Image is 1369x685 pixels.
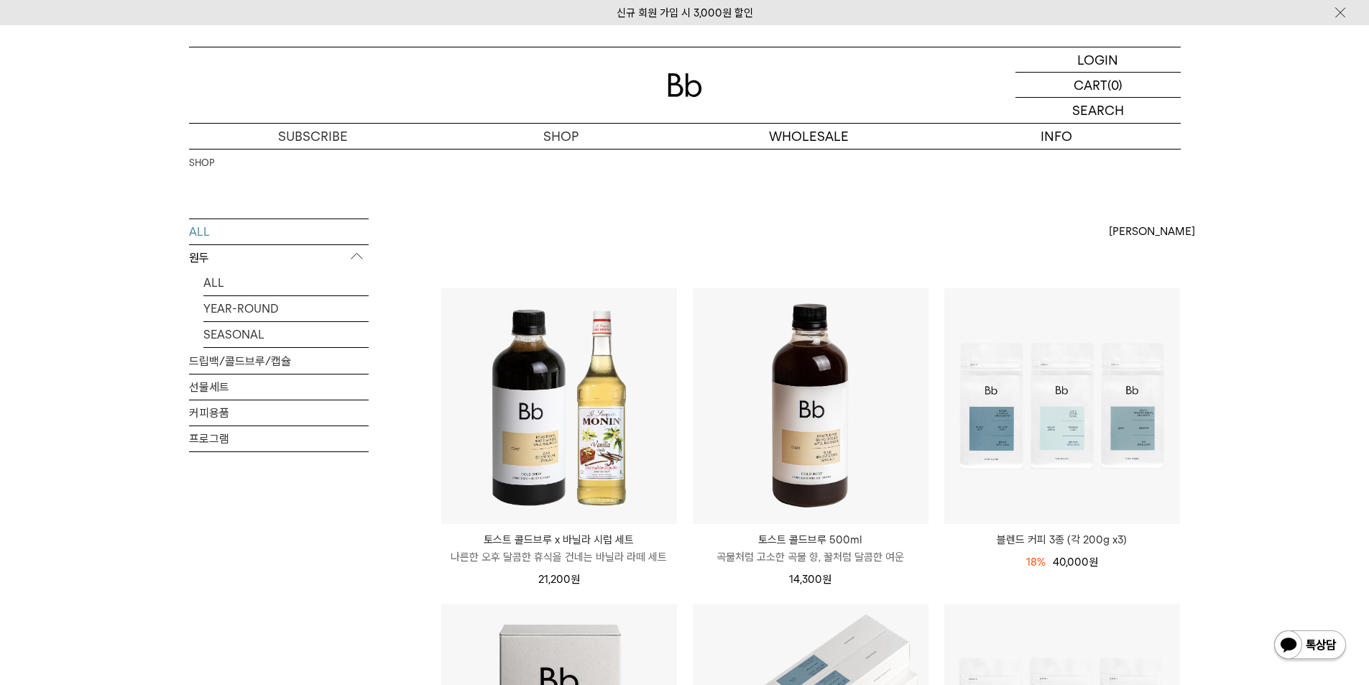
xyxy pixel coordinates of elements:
p: LOGIN [1077,47,1118,72]
p: 원두 [189,245,369,271]
span: 원 [571,573,580,586]
p: SEARCH [1072,98,1124,123]
a: 블렌드 커피 3종 (각 200g x3) [944,531,1180,548]
a: 토스트 콜드브루 x 바닐라 시럽 세트 나른한 오후 달콤한 휴식을 건네는 바닐라 라떼 세트 [441,531,677,566]
img: 카카오톡 채널 1:1 채팅 버튼 [1273,629,1347,663]
a: CART (0) [1015,73,1181,98]
a: SEASONAL [203,322,369,347]
p: WHOLESALE [685,124,933,149]
div: 18% [1026,553,1046,571]
a: LOGIN [1015,47,1181,73]
a: 커피용품 [189,400,369,426]
span: 40,000 [1053,556,1098,569]
a: SUBSCRIBE [189,124,437,149]
p: (0) [1107,73,1123,97]
a: SHOP [189,156,214,170]
span: 21,200 [538,573,580,586]
p: 나른한 오후 달콤한 휴식을 건네는 바닐라 라떼 세트 [441,548,677,566]
img: 블렌드 커피 3종 (각 200g x3) [944,288,1180,524]
p: INFO [933,124,1181,149]
p: 토스트 콜드브루 500ml [693,531,928,548]
a: 프로그램 [189,426,369,451]
a: ALL [203,270,369,295]
span: [PERSON_NAME] [1109,223,1195,240]
img: 로고 [668,73,702,97]
a: 드립백/콜드브루/캡슐 [189,349,369,374]
p: 곡물처럼 고소한 곡물 향, 꿀처럼 달콤한 여운 [693,548,928,566]
img: 토스트 콜드브루 500ml [693,288,928,524]
img: 토스트 콜드브루 x 바닐라 시럽 세트 [441,288,677,524]
a: YEAR-ROUND [203,296,369,321]
span: 14,300 [789,573,831,586]
a: 토스트 콜드브루 500ml 곡물처럼 고소한 곡물 향, 꿀처럼 달콤한 여운 [693,531,928,566]
span: 원 [1089,556,1098,569]
a: 선물세트 [189,374,369,400]
a: SHOP [437,124,685,149]
span: 원 [822,573,831,586]
a: 신규 회원 가입 시 3,000원 할인 [617,6,753,19]
p: CART [1074,73,1107,97]
p: 토스트 콜드브루 x 바닐라 시럽 세트 [441,531,677,548]
a: ALL [189,219,369,244]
